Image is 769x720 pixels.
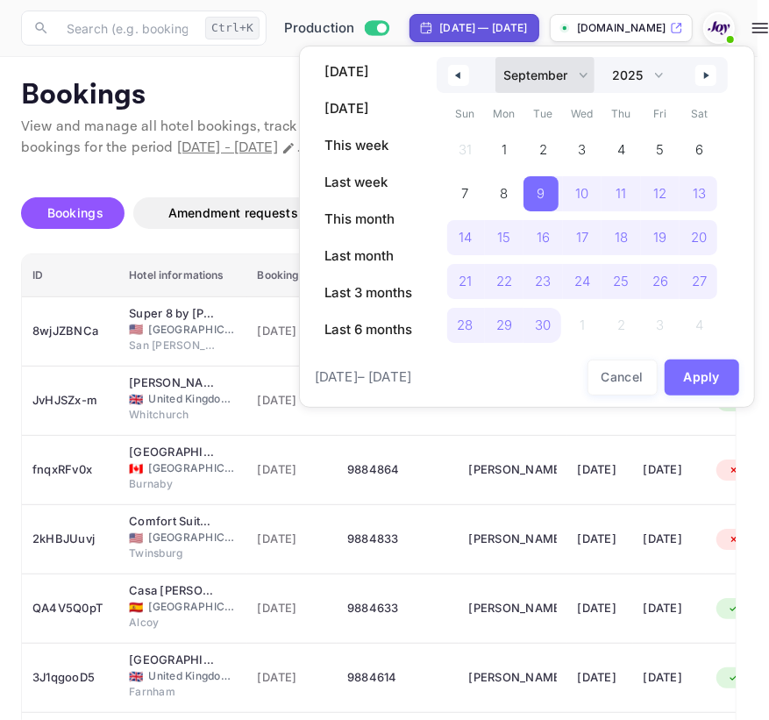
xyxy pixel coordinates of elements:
button: 19 [641,216,680,251]
span: Fri [641,100,680,128]
span: 29 [496,310,512,341]
span: Wed [563,100,602,128]
button: 23 [523,260,563,295]
span: 3 [578,134,586,166]
span: 15 [497,222,510,253]
button: 7 [445,172,485,207]
span: Thu [602,100,641,128]
span: [DATE] – [DATE] [315,367,411,388]
button: 28 [445,303,485,339]
span: 10 [575,178,588,210]
button: 1 [485,128,524,163]
span: 20 [692,222,708,253]
button: 4 [602,128,641,163]
button: Apply [665,360,740,396]
button: 29 [485,303,524,339]
span: 5 [657,134,665,166]
button: Last month [314,241,423,271]
button: 18 [602,216,641,251]
button: 24 [563,260,602,295]
span: 25 [614,266,630,297]
button: 8 [485,172,524,207]
button: 14 [445,216,485,251]
span: 18 [615,222,628,253]
span: 7 [461,178,468,210]
button: 9 [523,172,563,207]
span: Mon [485,100,524,128]
button: 13 [680,172,719,207]
span: 27 [692,266,707,297]
span: Sun [445,100,485,128]
button: Cancel [587,360,658,396]
button: [DATE] [314,94,423,124]
button: 2 [523,128,563,163]
span: 23 [535,266,551,297]
span: 14 [459,222,472,253]
button: 5 [641,128,680,163]
span: 16 [537,222,550,253]
button: 10 [563,172,602,207]
button: 15 [485,216,524,251]
span: 19 [654,222,667,253]
button: 3 [563,128,602,163]
span: 24 [574,266,590,297]
span: 13 [693,178,706,210]
span: 9 [538,178,545,210]
button: 21 [445,260,485,295]
button: 25 [602,260,641,295]
span: 12 [654,178,667,210]
button: 26 [641,260,680,295]
button: 12 [641,172,680,207]
span: 11 [616,178,627,210]
span: Sat [680,100,719,128]
span: 21 [459,266,472,297]
span: 17 [576,222,588,253]
span: 1 [502,134,507,166]
button: 16 [523,216,563,251]
button: 30 [523,303,563,339]
span: 2 [539,134,547,166]
button: Last 3 months [314,278,423,308]
span: Tue [523,100,563,128]
span: 8 [500,178,508,210]
button: This month [314,204,423,234]
button: 20 [680,216,719,251]
span: 4 [617,134,625,166]
span: 26 [652,266,668,297]
button: 6 [680,128,719,163]
button: 17 [563,216,602,251]
button: Last 6 months [314,315,423,345]
button: Last week [314,168,423,197]
span: 6 [695,134,703,166]
span: 30 [535,310,551,341]
button: 22 [485,260,524,295]
button: 11 [602,172,641,207]
button: 27 [680,260,719,295]
button: [DATE] [314,57,423,87]
span: 22 [496,266,512,297]
button: This week [314,131,423,160]
span: 28 [457,310,473,341]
